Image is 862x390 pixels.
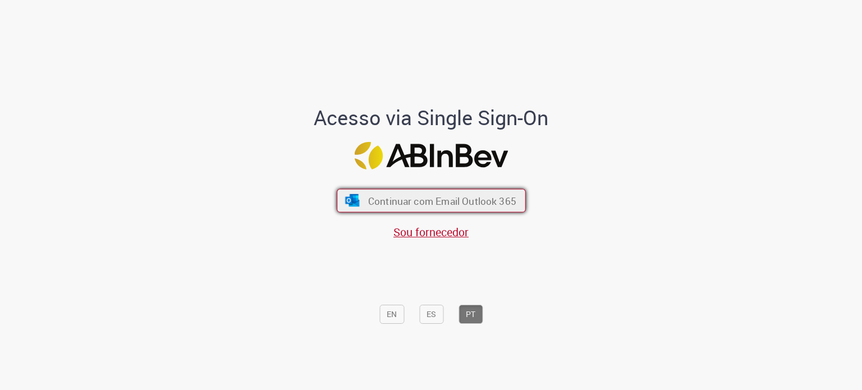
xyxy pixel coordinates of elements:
img: Logo ABInBev [354,142,508,169]
button: ES [419,305,443,324]
img: ícone Azure/Microsoft 360 [344,195,360,207]
h1: Acesso via Single Sign-On [276,107,587,129]
a: Sou fornecedor [393,224,469,240]
button: EN [379,305,404,324]
span: Continuar com Email Outlook 365 [368,194,516,207]
button: ícone Azure/Microsoft 360 Continuar com Email Outlook 365 [337,189,526,213]
button: PT [458,305,483,324]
